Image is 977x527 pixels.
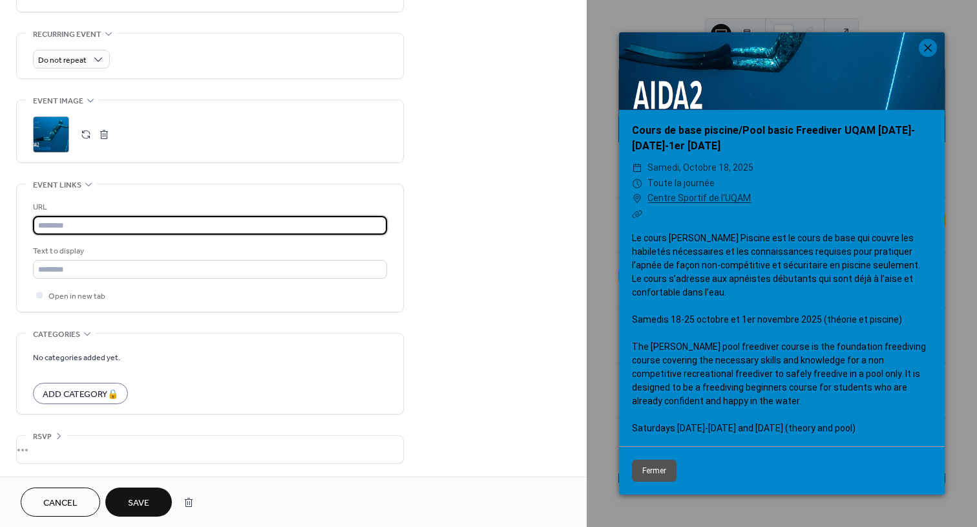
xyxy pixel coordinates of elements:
div: ​ [632,206,642,222]
div: ​ [632,191,642,206]
button: Cancel [21,488,100,517]
div: ​ [632,176,642,191]
span: Categories [33,328,80,341]
a: Cours de base piscine/Pool basic Freediver UQAM [DATE]-[DATE]-1er [DATE] [632,124,915,152]
div: ​ [632,160,642,176]
span: RSVP [33,430,52,444]
span: samedi, octobre 18, 2025 [647,160,753,176]
span: Open in new tab [48,290,105,303]
div: ; [33,116,69,153]
div: ••• [17,436,403,463]
button: Fermer [632,460,677,482]
span: Cancel [43,497,78,510]
span: Save [128,497,149,510]
span: Event links [33,178,81,192]
span: Event image [33,94,83,108]
div: URL [33,200,384,214]
div: Le cours [PERSON_NAME] Piscine est le cours de base qui couvre les habiletés nécessaires et les c... [619,231,945,435]
span: Toute la journée [647,176,715,191]
button: Save [105,488,172,517]
div: Text to display [33,244,384,258]
a: Centre Sportif de l'UQAM [647,191,751,206]
span: No categories added yet. [33,351,120,365]
span: Do not repeat [38,53,87,68]
span: Recurring event [33,28,101,41]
